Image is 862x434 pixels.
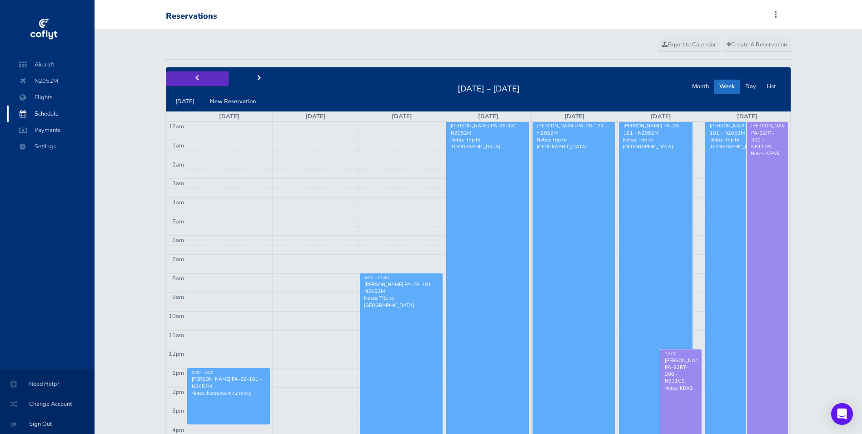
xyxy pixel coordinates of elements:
[658,38,720,52] a: Export to Calendar
[709,136,775,150] p: Notes: Trip to [GEOGRAPHIC_DATA]
[172,407,184,415] span: 3pm
[16,89,85,106] span: Flights
[392,112,412,121] a: [DATE]
[172,426,184,434] span: 4pm
[761,80,782,94] button: List
[740,80,762,94] button: Day
[166,71,229,86] button: prev
[172,293,184,301] span: 9am
[16,56,85,73] span: Aircraft
[172,274,184,283] span: 8am
[450,136,525,150] p: Notes: Trip to [GEOGRAPHIC_DATA]
[191,376,266,389] div: [PERSON_NAME] PA-28-181 - N2052M
[11,396,84,412] span: Change Account
[537,136,611,150] p: Notes: Trip to [GEOGRAPHIC_DATA]
[714,80,740,94] button: Week
[737,112,757,121] a: [DATE]
[172,179,184,187] span: 3am
[722,38,791,52] a: Create A Reservation
[664,357,698,385] div: [PERSON_NAME] PA-32RT-300 - N811GS
[450,122,525,136] div: [PERSON_NAME] PA-28-181 - N2052M
[662,40,716,49] span: Export to Calendar
[831,403,853,425] div: Open Intercom Messenger
[727,40,787,49] span: Create A Reservation
[16,106,85,122] span: Schedule
[751,150,784,157] p: Notes: KRAS
[709,122,775,136] div: [PERSON_NAME] PA-28-181 - N2052M
[29,16,59,43] img: coflyt logo
[665,351,677,357] span: 12:00
[172,388,184,396] span: 2pm
[172,236,184,244] span: 6am
[170,95,200,109] button: [DATE]
[219,112,239,121] a: [DATE]
[664,385,698,392] p: Notes: KRAS
[452,81,525,94] h2: [DATE] – [DATE]
[169,122,184,131] span: 12am
[172,141,184,150] span: 1am
[172,198,184,207] span: 4am
[172,255,184,263] span: 7am
[16,122,85,138] span: Payments
[623,122,688,136] div: [PERSON_NAME] PA-28-181 - N2052M
[623,136,688,150] p: Notes: Trip to [GEOGRAPHIC_DATA]
[751,122,784,150] div: [PERSON_NAME] PA-32RT-300 - N811GS
[11,376,84,392] span: Need Help?
[169,312,184,320] span: 10am
[16,138,85,155] span: Settings
[169,331,184,339] span: 11am
[172,369,184,377] span: 1pm
[172,217,184,226] span: 5am
[364,281,438,295] div: [PERSON_NAME] PA-28-181 - N2052M
[478,112,498,121] a: [DATE]
[166,11,217,21] div: Reservations
[364,275,389,281] span: 8:00 - 12:00
[192,370,214,375] span: 1:00 - 4:00
[364,295,438,308] p: Notes: Trip to [GEOGRAPHIC_DATA]
[11,416,84,432] span: Sign Out
[687,80,714,94] button: Month
[16,73,85,89] span: N2052M
[172,161,184,169] span: 2am
[228,71,291,86] button: next
[305,112,326,121] a: [DATE]
[651,112,671,121] a: [DATE]
[564,112,585,121] a: [DATE]
[537,122,611,136] div: [PERSON_NAME] PA-28-181 - N2052M
[204,95,261,109] button: New Reservation
[191,390,266,397] p: Notes: Instrument currency
[169,350,184,358] span: 12pm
